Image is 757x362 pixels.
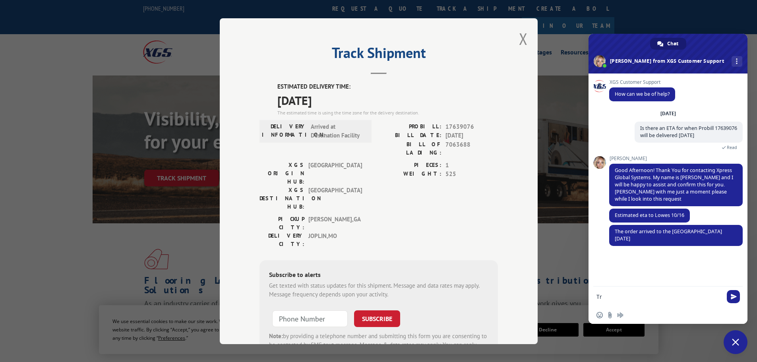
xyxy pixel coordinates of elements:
[609,79,675,85] span: XGS Customer Support
[311,122,364,140] span: Arrived at Destination Facility
[445,170,498,179] span: 525
[615,212,684,219] span: Estimated eta to Lowes 10/16
[277,82,498,91] label: ESTIMATED DELIVERY TIME:
[262,122,307,140] label: DELIVERY INFORMATION:
[269,331,488,358] div: by providing a telephone number and submitting this form you are consenting to be contacted by SM...
[640,125,737,139] span: Is there an ETA for when Probill 17639076 will be delivered [DATE]
[308,186,362,211] span: [GEOGRAPHIC_DATA]
[445,140,498,157] span: 7063688
[667,38,678,50] span: Chat
[596,312,603,318] span: Insert an emoji
[615,91,670,97] span: How can we be of help?
[607,312,613,318] span: Send a file
[596,293,722,300] textarea: Compose your message...
[609,156,743,161] span: [PERSON_NAME]
[379,131,441,140] label: BILL DATE:
[259,47,498,62] h2: Track Shipment
[379,170,441,179] label: WEIGHT:
[445,131,498,140] span: [DATE]
[259,186,304,211] label: XGS DESTINATION HUB:
[660,111,676,116] div: [DATE]
[379,122,441,131] label: PROBILL:
[519,28,528,49] button: Close modal
[615,228,722,242] span: The order arrived to the [GEOGRAPHIC_DATA] [DATE]
[259,231,304,248] label: DELIVERY CITY:
[617,312,623,318] span: Audio message
[445,161,498,170] span: 1
[308,231,362,248] span: JOPLIN , MO
[727,290,740,303] span: Send
[308,215,362,231] span: [PERSON_NAME] , GA
[269,332,283,339] strong: Note:
[308,161,362,186] span: [GEOGRAPHIC_DATA]
[272,310,348,327] input: Phone Number
[732,56,742,67] div: More channels
[269,281,488,299] div: Get texted with status updates for this shipment. Message and data rates may apply. Message frequ...
[379,140,441,157] label: BILL OF LADING:
[259,161,304,186] label: XGS ORIGIN HUB:
[650,38,686,50] div: Chat
[354,310,400,327] button: SUBSCRIBE
[277,109,498,116] div: The estimated time is using the time zone for the delivery destination.
[259,215,304,231] label: PICKUP CITY:
[269,269,488,281] div: Subscribe to alerts
[724,330,747,354] div: Close chat
[379,161,441,170] label: PIECES:
[277,91,498,109] span: [DATE]
[727,145,737,150] span: Read
[615,167,733,202] span: Good Afternoon! Thank You for contacting Xpress Global Systems. My name is [PERSON_NAME] and I wi...
[445,122,498,131] span: 17639076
